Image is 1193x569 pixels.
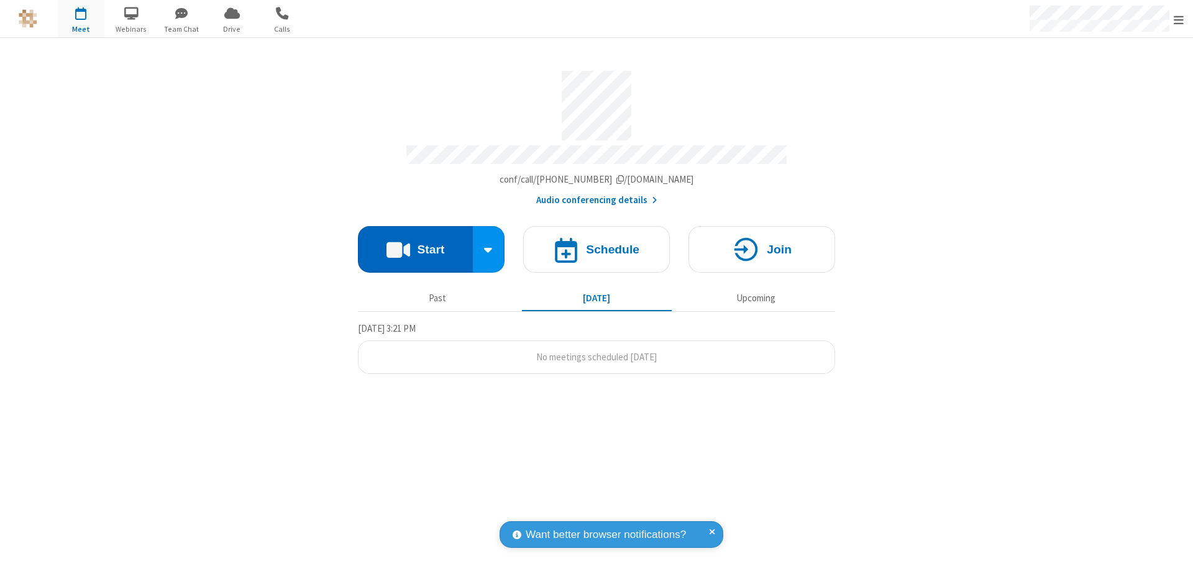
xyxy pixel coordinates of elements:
[473,226,505,273] div: Start conference options
[363,286,513,310] button: Past
[500,173,694,187] button: Copy my meeting room linkCopy my meeting room link
[358,322,416,334] span: [DATE] 3:21 PM
[688,226,835,273] button: Join
[358,226,473,273] button: Start
[19,9,37,28] img: QA Selenium DO NOT DELETE OR CHANGE
[681,286,831,310] button: Upcoming
[108,24,155,35] span: Webinars
[767,244,792,255] h4: Join
[526,527,686,543] span: Want better browser notifications?
[259,24,306,35] span: Calls
[358,321,835,375] section: Today's Meetings
[358,61,835,207] section: Account details
[536,193,657,207] button: Audio conferencing details
[417,244,444,255] h4: Start
[586,244,639,255] h4: Schedule
[158,24,205,35] span: Team Chat
[209,24,255,35] span: Drive
[522,286,672,310] button: [DATE]
[58,24,104,35] span: Meet
[523,226,670,273] button: Schedule
[500,173,694,185] span: Copy my meeting room link
[536,351,657,363] span: No meetings scheduled [DATE]
[1162,537,1184,560] iframe: Chat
